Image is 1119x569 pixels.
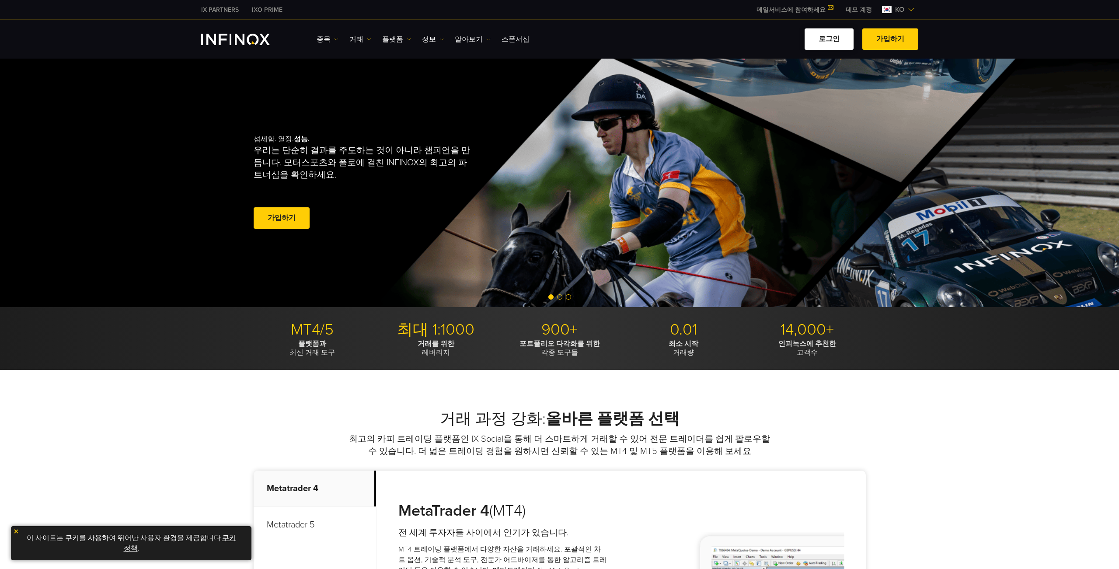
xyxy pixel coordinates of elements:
p: 최대 1:1000 [377,320,495,339]
a: 로그인 [805,28,854,50]
a: INFINOX Logo [201,34,290,45]
span: Go to slide 2 [557,294,562,300]
a: 정보 [422,34,444,45]
p: 레버리지 [377,339,495,357]
p: 거래량 [625,339,742,357]
span: Go to slide 3 [566,294,571,300]
a: INFINOX [245,5,289,14]
a: INFINOX [195,5,245,14]
p: 14,000+ [749,320,866,339]
a: 종목 [317,34,338,45]
strong: 올바른 플랫폼 선택 [546,409,680,428]
div: 섬세함. 열정. [254,121,529,245]
p: 이 사이트는 쿠키를 사용하여 뛰어난 사용자 환경을 제공합니다. . [15,531,247,556]
a: 알아보기 [455,34,491,45]
a: 스폰서십 [502,34,530,45]
strong: 포트폴리오 다각화를 위한 [519,339,600,348]
span: Go to slide 1 [548,294,554,300]
span: ko [892,4,908,15]
p: 최고의 카피 트레이딩 플랫폼인 IX Social을 통해 더 스마트하게 거래할 수 있어 전문 트레이더를 쉽게 팔로우할 수 있습니다. 더 넓은 트레이딩 경험을 원하시면 신뢰할 수... [348,433,772,457]
strong: 최소 시작 [669,339,698,348]
p: Metatrader 5 [254,507,376,543]
p: 최신 거래 도구 [254,339,371,357]
strong: 인피녹스에 추천한 [778,339,836,348]
p: 0.01 [625,320,742,339]
p: 900+ [501,320,618,339]
a: INFINOX MENU [839,5,878,14]
a: 플랫폼 [382,34,411,45]
h2: 거래 과정 강화: [254,409,866,429]
p: 고객수 [749,339,866,357]
a: 거래 [349,34,371,45]
p: 우리는 단순히 결과를 주도하는 것이 아니라 챔피언을 만듭니다. 모터스포츠와 폴로에 걸친 INFINOX의 최고의 파트너십을 확인하세요. [254,144,474,181]
a: 메일서비스에 참여하세요 [750,6,839,14]
p: 각종 도구들 [501,339,618,357]
strong: MetaTrader 4 [398,501,489,520]
strong: 거래를 위한 [418,339,454,348]
a: 가입하기 [254,207,310,229]
strong: 플랫폼과 [298,339,326,348]
p: Metatrader 4 [254,471,376,507]
p: MT4/5 [254,320,371,339]
h3: (MT4) [398,501,607,520]
img: yellow close icon [13,528,19,534]
a: 가입하기 [862,28,918,50]
h4: 전 세계 투자자들 사이에서 인기가 있습니다. [398,527,607,539]
strong: 성능. [294,135,310,143]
